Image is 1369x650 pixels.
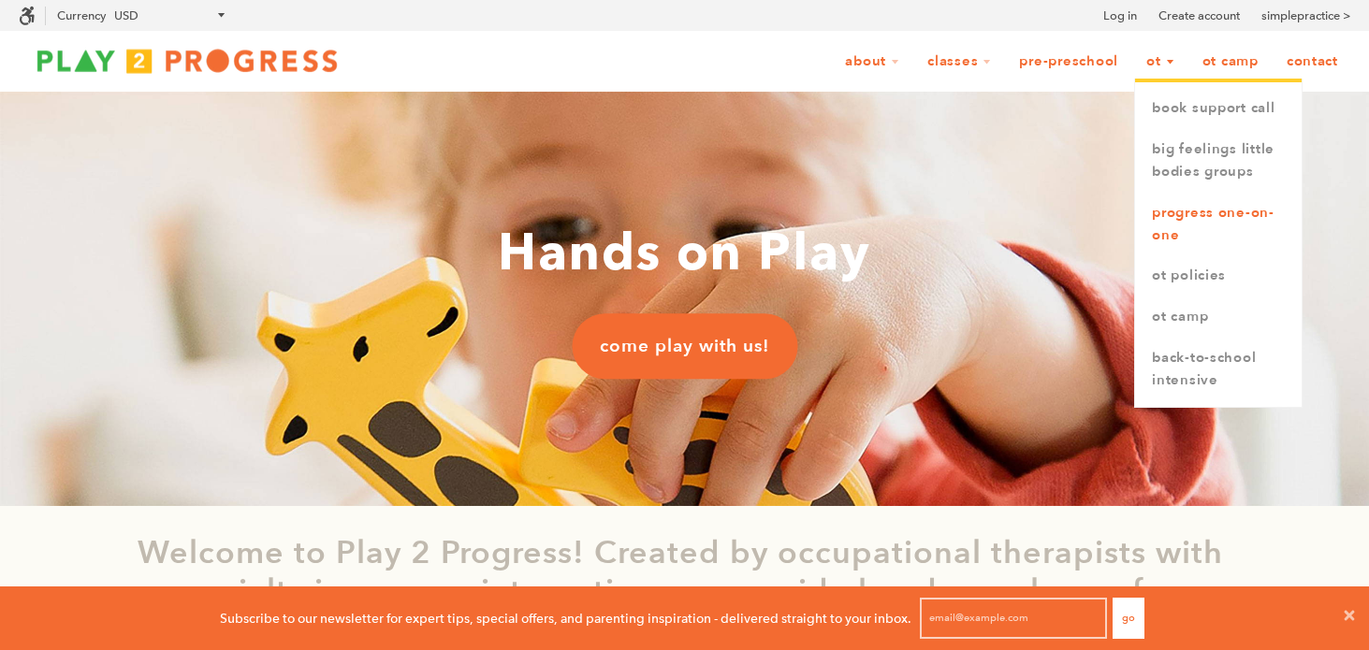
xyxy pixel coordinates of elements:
a: Create account [1158,7,1240,25]
a: Log in [1103,7,1137,25]
button: Go [1113,598,1144,639]
a: Pre-Preschool [1007,44,1130,79]
input: email@example.com [920,598,1107,639]
a: OT [1134,44,1187,79]
span: come play with us! [600,334,769,358]
a: OT Camp [1190,44,1271,79]
a: book support call [1135,88,1302,129]
a: Progress One-on-One [1135,193,1302,256]
a: OT Camp [1135,296,1302,338]
label: Currency [57,8,106,22]
a: Classes [915,44,1003,79]
a: Contact [1274,44,1350,79]
p: Subscribe to our newsletter for expert tips, special offers, and parenting inspiration - delivere... [220,608,911,628]
a: simplepractice > [1261,7,1350,25]
a: About [833,44,911,79]
img: Play2Progress logo [19,42,356,79]
a: Big Feelings Little Bodies Groups [1135,129,1302,193]
a: Back-to-School Intensive [1135,338,1302,401]
a: OT Policies [1135,255,1302,296]
a: come play with us! [572,313,797,379]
